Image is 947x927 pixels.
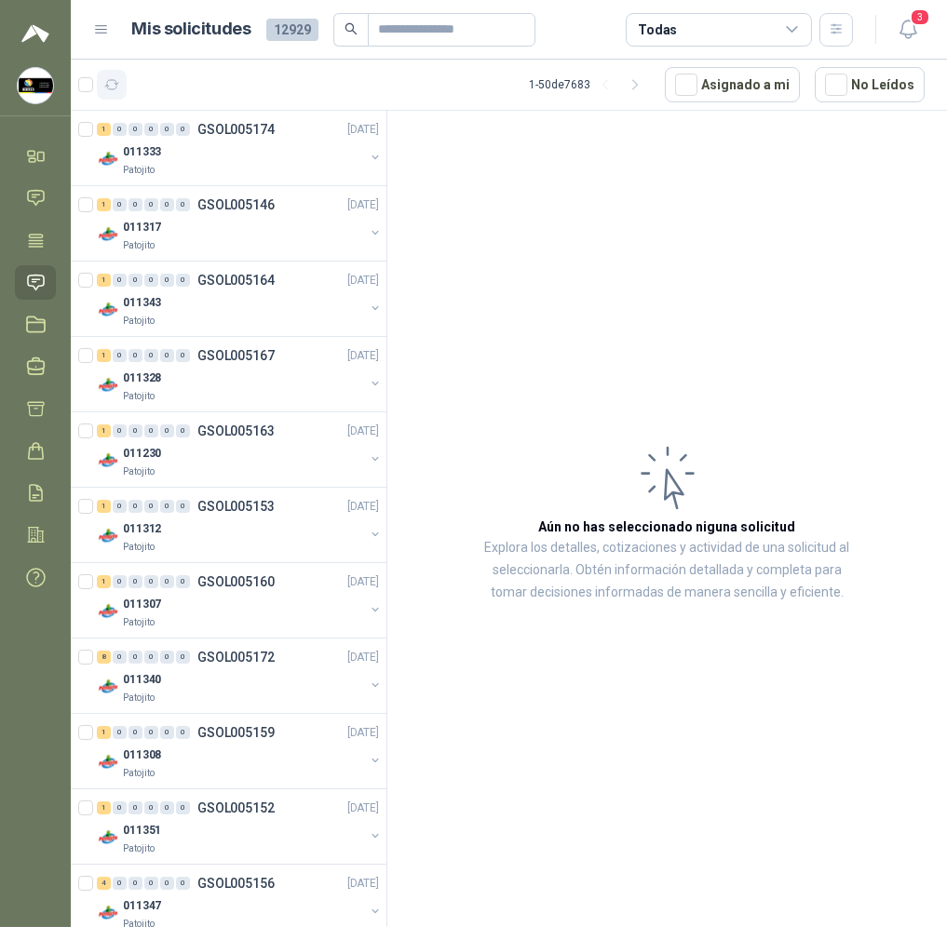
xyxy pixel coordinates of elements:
[144,424,158,437] div: 0
[129,198,142,211] div: 0
[129,274,142,287] div: 0
[123,219,161,236] p: 011317
[97,721,383,781] a: 1 0 0 0 0 0 GSOL005159[DATE] Company Logo011308Patojito
[113,349,127,362] div: 0
[160,198,174,211] div: 0
[144,877,158,890] div: 0
[197,198,275,211] p: GSOL005146
[160,726,174,739] div: 0
[197,123,275,136] p: GSOL005174
[347,272,379,289] p: [DATE]
[197,575,275,588] p: GSOL005160
[123,841,155,856] p: Patojito
[176,801,190,814] div: 0
[638,20,677,40] div: Todas
[123,464,155,479] p: Patojito
[129,123,142,136] div: 0
[176,274,190,287] div: 0
[123,369,161,387] p: 011328
[529,70,650,100] div: 1 - 50 de 7683
[132,16,251,43] h1: Mis solicitudes
[347,724,379,742] p: [DATE]
[97,194,383,253] a: 1 0 0 0 0 0 GSOL005146[DATE] Company Logo011317Patojito
[176,424,190,437] div: 0
[97,801,111,814] div: 1
[123,143,161,161] p: 011333
[21,22,49,45] img: Logo peakr
[144,726,158,739] div: 0
[539,517,796,537] h3: Aún no has seleccionado niguna solicitud
[197,274,275,287] p: GSOL005164
[97,500,111,513] div: 1
[123,691,155,705] p: Patojito
[347,196,379,214] p: [DATE]
[97,751,119,773] img: Company Logo
[113,726,127,739] div: 0
[144,349,158,362] div: 0
[144,123,158,136] div: 0
[97,269,383,329] a: 1 0 0 0 0 0 GSOL005164[DATE] Company Logo011343Patojito
[160,349,174,362] div: 0
[160,424,174,437] div: 0
[97,797,383,856] a: 1 0 0 0 0 0 GSOL005152[DATE] Company Logo011351Patojito
[176,349,190,362] div: 0
[197,726,275,739] p: GSOL005159
[123,766,155,781] p: Patojito
[123,596,161,613] p: 011307
[123,294,161,312] p: 011343
[144,198,158,211] div: 0
[97,424,111,437] div: 1
[97,198,111,211] div: 1
[97,902,119,924] img: Company Logo
[113,123,127,136] div: 0
[97,575,111,588] div: 1
[480,537,854,604] p: Explora los detalles, cotizaciones y actividad de una solicitud al seleccionarla. Obtén informaci...
[347,498,379,516] p: [DATE]
[345,22,358,35] span: search
[113,877,127,890] div: 0
[97,646,383,705] a: 8 0 0 0 0 0 GSOL005172[DATE] Company Logo011340Patojito
[123,897,161,915] p: 011347
[144,500,158,513] div: 0
[123,671,161,689] p: 011340
[129,801,142,814] div: 0
[113,651,127,664] div: 0
[97,525,119,547] img: Company Logo
[160,123,174,136] div: 0
[97,374,119,396] img: Company Logo
[129,726,142,739] div: 0
[129,349,142,362] div: 0
[176,575,190,588] div: 0
[97,571,383,630] a: 1 0 0 0 0 0 GSOL005160[DATE] Company Logo011307Patojito
[97,123,111,136] div: 1
[113,575,127,588] div: 0
[129,877,142,890] div: 0
[266,19,318,41] span: 12929
[97,877,111,890] div: 4
[176,198,190,211] div: 0
[123,540,155,555] p: Patojito
[97,826,119,849] img: Company Logo
[123,746,161,764] p: 011308
[123,238,155,253] p: Patojito
[815,67,925,102] button: No Leídos
[347,347,379,365] p: [DATE]
[97,651,111,664] div: 8
[160,651,174,664] div: 0
[347,121,379,139] p: [DATE]
[347,423,379,440] p: [DATE]
[891,13,925,47] button: 3
[113,198,127,211] div: 0
[113,500,127,513] div: 0
[176,726,190,739] div: 0
[97,450,119,472] img: Company Logo
[123,445,161,463] p: 011230
[97,349,111,362] div: 1
[176,651,190,664] div: 0
[129,575,142,588] div: 0
[123,615,155,630] p: Patojito
[160,575,174,588] div: 0
[160,877,174,890] div: 0
[176,123,190,136] div: 0
[197,349,275,362] p: GSOL005167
